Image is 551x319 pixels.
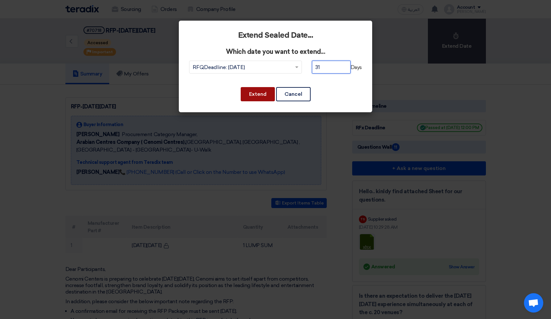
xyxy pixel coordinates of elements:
[241,87,275,101] button: Extend
[189,31,362,40] h2: Extend Sealed Date...
[312,61,351,74] input: Number of days...
[189,48,362,55] h3: Which date you want to extend...
[524,293,543,313] a: Open chat
[312,61,362,74] span: Days
[276,87,311,101] button: Cancel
